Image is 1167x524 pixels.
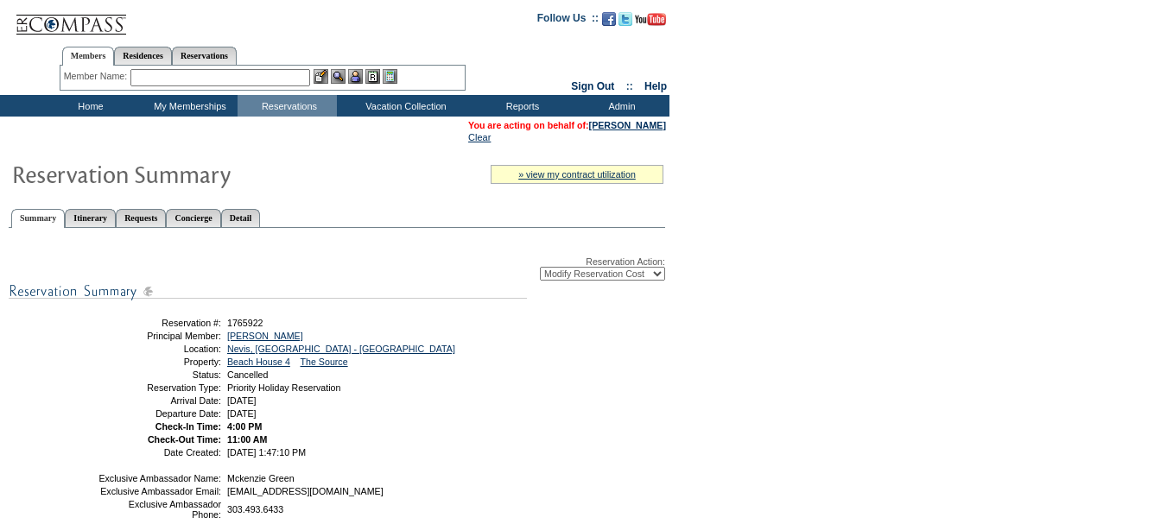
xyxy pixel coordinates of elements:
td: Exclusive Ambassador Name: [98,473,221,483]
a: [PERSON_NAME] [227,331,303,341]
a: Subscribe to our YouTube Channel [635,17,666,28]
a: The Source [301,357,348,367]
img: Reservaton Summary [11,156,357,191]
td: My Memberships [138,95,238,117]
span: 1765922 [227,318,263,328]
a: Itinerary [65,209,116,227]
td: Reservation Type: [98,382,221,393]
a: Help [644,80,667,92]
td: Exclusive Ambassador Phone: [98,499,221,520]
a: Clear [468,132,491,142]
td: Home [39,95,138,117]
img: View [331,69,346,84]
td: Status: [98,369,221,380]
img: subTtlResSummary.gif [9,281,527,302]
img: Follow us on Twitter [618,12,632,26]
td: Departure Date: [98,408,221,419]
strong: Check-In Time: [155,421,221,432]
span: You are acting on behalf of: [468,120,666,130]
td: Reports [471,95,570,117]
strong: Check-Out Time: [148,434,221,445]
span: [DATE] [227,395,257,406]
img: Impersonate [348,69,363,84]
span: [DATE] 1:47:10 PM [227,447,306,458]
a: Follow us on Twitter [618,17,632,28]
td: Date Created: [98,447,221,458]
td: Property: [98,357,221,367]
td: Vacation Collection [337,95,471,117]
span: 4:00 PM [227,421,262,432]
img: b_edit.gif [314,69,328,84]
td: Principal Member: [98,331,221,341]
td: Exclusive Ambassador Email: [98,486,221,496]
a: Residences [114,47,172,65]
span: [DATE] [227,408,257,419]
a: Concierge [166,209,220,227]
a: Sign Out [571,80,614,92]
img: Reservations [365,69,380,84]
a: Detail [221,209,261,227]
td: Arrival Date: [98,395,221,406]
img: b_calculator.gif [383,69,397,84]
img: Become our fan on Facebook [602,12,616,26]
td: Follow Us :: [537,10,599,31]
span: Mckenzie Green [227,473,295,483]
a: Summary [11,209,65,228]
span: :: [626,80,633,92]
a: Beach House 4 [227,357,290,367]
a: » view my contract utilization [518,169,636,180]
a: Members [62,47,115,66]
span: Priority Holiday Reservation [227,382,340,393]
span: 303.493.6433 [227,504,283,515]
td: Reservations [238,95,337,117]
a: Nevis, [GEOGRAPHIC_DATA] - [GEOGRAPHIC_DATA] [227,344,455,354]
span: 11:00 AM [227,434,267,445]
td: Reservation #: [98,318,221,328]
span: Cancelled [227,369,268,380]
img: Subscribe to our YouTube Channel [635,13,666,26]
div: Reservation Action: [9,256,665,281]
a: [PERSON_NAME] [589,120,666,130]
div: Member Name: [64,69,130,84]
td: Location: [98,344,221,354]
a: Become our fan on Facebook [602,17,616,28]
a: Reservations [172,47,237,65]
a: Requests [116,209,166,227]
td: Admin [570,95,669,117]
span: [EMAIL_ADDRESS][DOMAIN_NAME] [227,486,384,496]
